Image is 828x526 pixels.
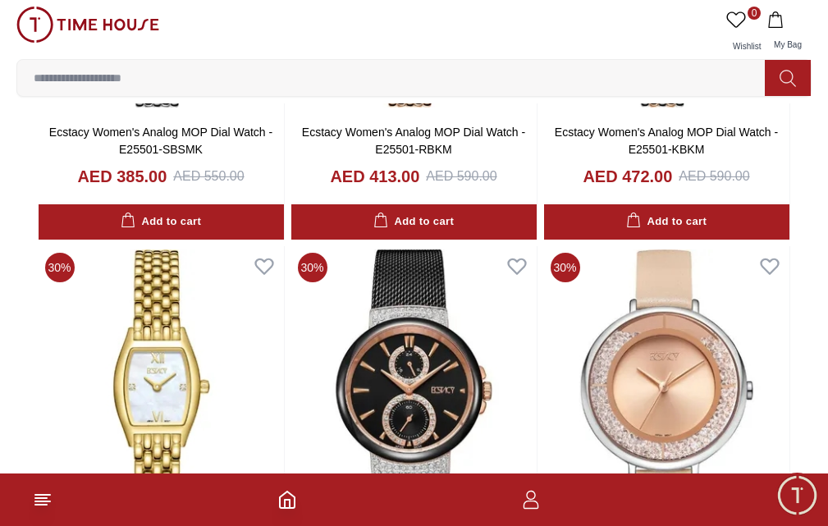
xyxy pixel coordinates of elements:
textarea: We are here to help you [4,357,324,439]
span: 30 % [551,253,580,282]
a: 0Wishlist [723,7,764,59]
h4: AED 413.00 [330,165,419,188]
img: ... [16,7,159,43]
span: Wishlist [726,42,767,51]
em: Blush [94,251,109,268]
div: Add to cart [121,213,201,231]
div: Time House Admin [16,220,324,237]
button: Add to cart [544,204,789,240]
div: Time House Admin [87,21,274,37]
div: Add to cart [626,213,707,231]
h4: AED 472.00 [583,165,672,188]
button: My Bag [764,7,812,59]
a: Ecstacy Women's Analog MOP Dial Watch - E25501-RBKM [302,126,525,156]
div: AED 590.00 [679,167,749,186]
button: Add to cart [39,204,284,240]
span: 30 % [298,253,327,282]
span: My Bag [767,40,808,49]
div: Chat Widget [775,473,820,518]
a: Ecstacy Women's Analog MOP Dial Watch - E25501-KBKM [555,126,778,156]
span: 0 [748,7,761,20]
em: Back [12,12,45,45]
h4: AED 385.00 [77,165,167,188]
button: Add to cart [291,204,537,240]
span: 07:01 PM [219,322,261,333]
img: Profile picture of Time House Admin [50,15,78,43]
a: Ecstacy Women's Analog MOP Dial Watch - E25501-SBSMK [49,126,272,156]
span: Hey there! Need help finding the perfect watch? I'm here if you have any questions or need a quic... [28,254,246,329]
div: AED 550.00 [173,167,244,186]
span: 30 % [45,253,75,282]
div: Add to cart [373,213,454,231]
a: Home [277,490,297,510]
div: AED 590.00 [426,167,496,186]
